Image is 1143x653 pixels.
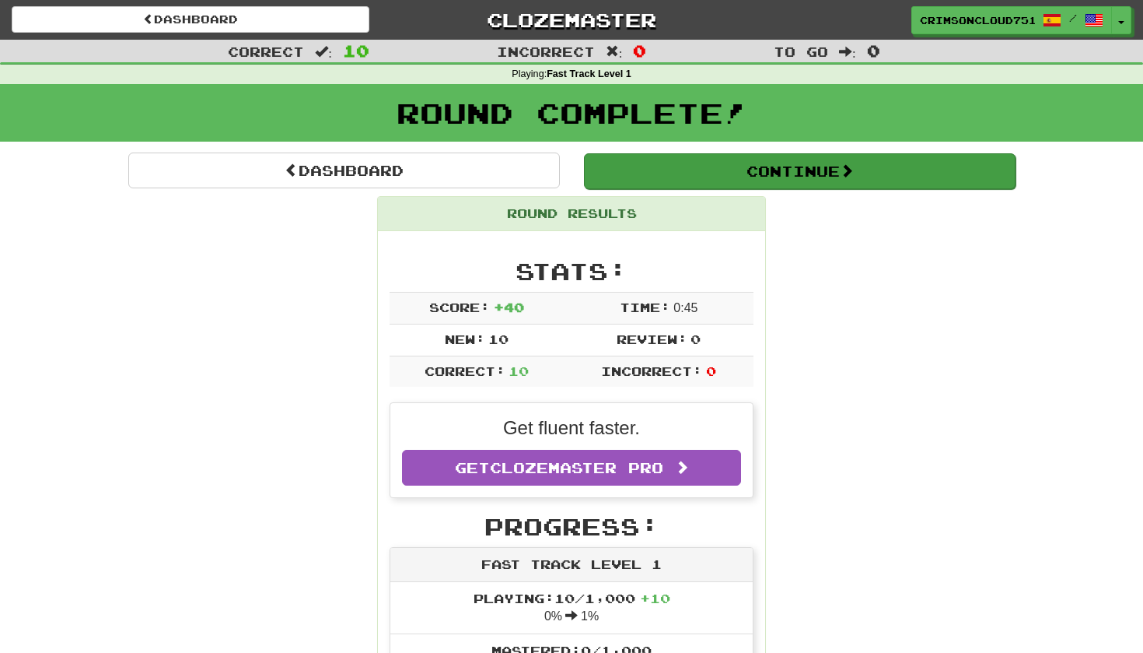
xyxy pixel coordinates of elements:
span: : [315,45,332,58]
span: Correct [228,44,304,59]
span: 10 [343,41,369,60]
span: Review: [617,332,687,346]
span: + 40 [494,300,524,314]
button: Continue [584,153,1015,189]
span: + 10 [640,591,670,606]
h2: Stats: [390,258,753,284]
span: Playing: 10 / 1,000 [474,591,670,606]
span: Score: [429,300,490,314]
span: New: [445,332,485,346]
strong: Fast Track Level 1 [547,68,631,79]
span: Clozemaster Pro [490,459,663,476]
span: 0 [633,41,646,60]
span: : [606,45,623,58]
span: 10 [509,363,529,378]
span: / [1069,12,1077,23]
span: 0 : 45 [673,301,697,314]
a: CrimsonCloud7511 / [911,6,1112,34]
a: Clozemaster [393,6,750,33]
div: Round Results [378,197,765,231]
h1: Round Complete! [5,97,1138,128]
span: Incorrect: [601,363,702,378]
span: Correct: [425,363,505,378]
a: GetClozemaster Pro [402,450,741,486]
li: 0% 1% [390,582,753,635]
h2: Progress: [390,514,753,539]
span: 0 [867,41,880,60]
a: Dashboard [12,6,369,33]
span: : [839,45,856,58]
span: Time: [620,300,670,314]
p: Get fluent faster. [402,415,741,441]
span: To go [774,44,828,59]
span: Incorrect [497,44,595,59]
span: 10 [488,332,509,346]
span: CrimsonCloud7511 [920,13,1035,27]
span: 0 [706,363,716,378]
div: Fast Track Level 1 [390,548,753,582]
a: Dashboard [128,153,560,188]
span: 0 [690,332,701,346]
